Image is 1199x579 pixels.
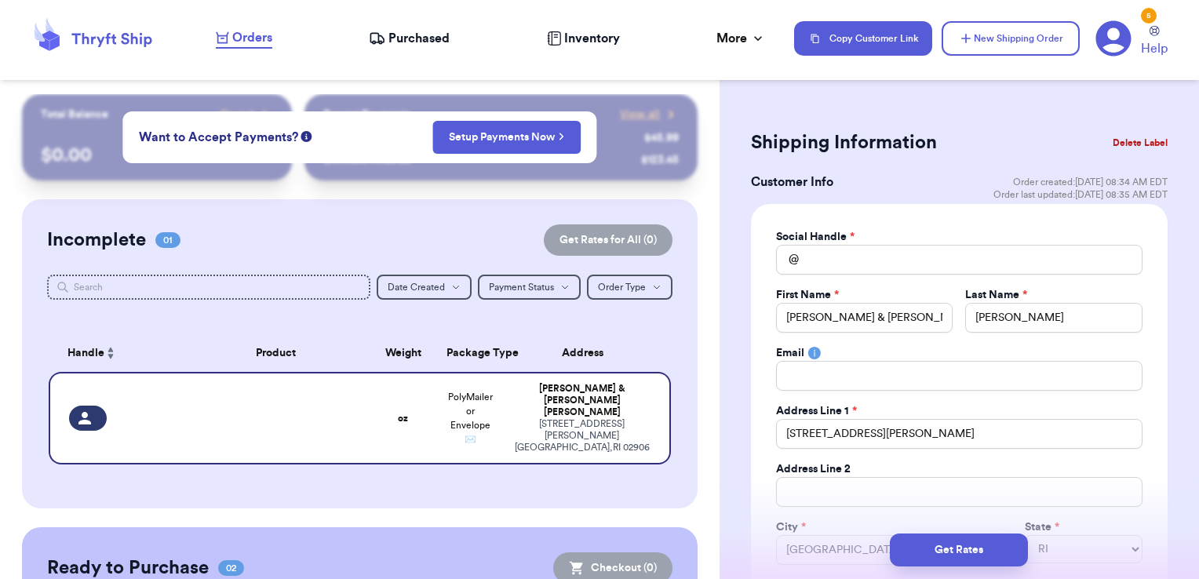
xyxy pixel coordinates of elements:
[323,107,410,122] p: Recent Payments
[398,413,408,423] strong: oz
[220,107,273,122] a: Payout
[1141,26,1168,58] a: Help
[544,224,672,256] button: Get Rates for All (0)
[751,173,833,191] h3: Customer Info
[890,533,1028,566] button: Get Rates
[776,403,857,419] label: Address Line 1
[220,107,254,122] span: Payout
[620,107,660,122] span: View all
[41,143,274,168] p: $ 0.00
[377,275,472,300] button: Date Created
[776,461,851,477] label: Address Line 2
[478,275,581,300] button: Payment Status
[489,282,554,292] span: Payment Status
[41,107,108,122] p: Total Balance
[751,130,937,155] h2: Shipping Information
[776,287,839,303] label: First Name
[47,228,146,253] h2: Incomplete
[513,383,651,418] div: [PERSON_NAME] & [PERSON_NAME] [PERSON_NAME]
[1095,20,1132,56] a: 5
[776,519,806,535] label: City
[139,128,298,147] span: Want to Accept Payments?
[794,21,932,56] button: Copy Customer Link
[716,29,766,48] div: More
[1106,126,1174,160] button: Delete Label
[232,28,272,47] span: Orders
[587,275,672,300] button: Order Type
[644,130,679,146] div: $ 45.99
[504,334,671,372] th: Address
[182,334,370,372] th: Product
[370,334,436,372] th: Weight
[993,188,1168,201] span: Order last updated: [DATE] 08:35 AM EDT
[369,29,450,48] a: Purchased
[1141,8,1157,24] div: 5
[776,229,855,245] label: Social Handle
[513,418,651,453] div: [STREET_ADDRESS][PERSON_NAME] [GEOGRAPHIC_DATA] , RI 02906
[1141,39,1168,58] span: Help
[641,152,679,168] div: $ 123.45
[598,282,646,292] span: Order Type
[1013,176,1168,188] span: Order created: [DATE] 08:34 AM EDT
[388,282,445,292] span: Date Created
[104,344,117,362] button: Sort ascending
[942,21,1080,56] button: New Shipping Order
[216,28,272,49] a: Orders
[155,232,180,248] span: 01
[432,121,581,154] button: Setup Payments Now
[47,275,371,300] input: Search
[965,287,1027,303] label: Last Name
[218,560,244,576] span: 02
[67,345,104,362] span: Handle
[776,345,804,361] label: Email
[564,29,620,48] span: Inventory
[1025,519,1059,535] label: State
[448,392,493,444] span: PolyMailer or Envelope ✉️
[547,29,620,48] a: Inventory
[388,29,450,48] span: Purchased
[437,334,504,372] th: Package Type
[449,129,564,145] a: Setup Payments Now
[620,107,679,122] a: View all
[776,245,799,275] div: @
